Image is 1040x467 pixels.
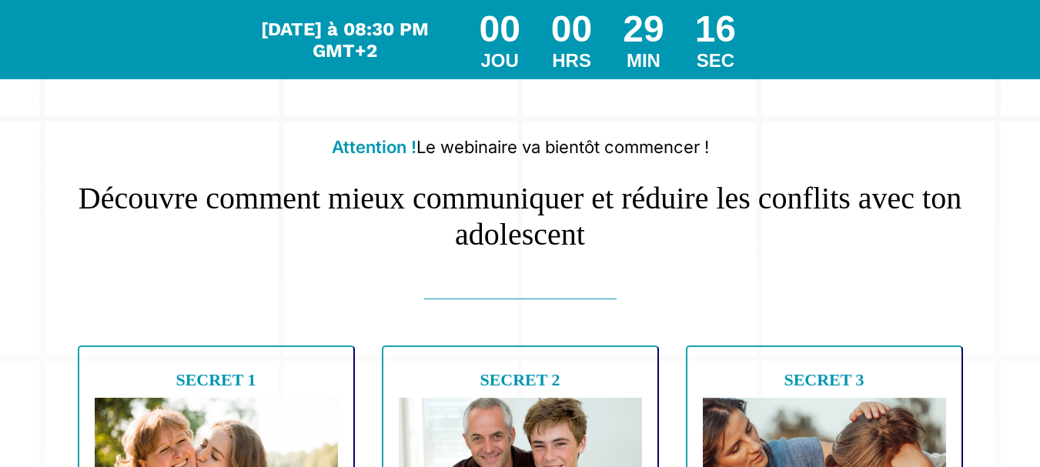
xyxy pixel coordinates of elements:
[70,165,971,252] h1: Découvre comment mieux communiquer et réduire les conflits avec ton adolescent
[257,18,433,62] div: Le webinar commence dans...
[480,370,560,389] b: SECRET 2
[176,370,256,389] b: SECRET 1
[551,50,592,72] div: HRS
[70,129,971,165] h2: Le webinaire va bientôt commencer !
[695,50,736,72] div: SEC
[479,50,520,72] div: JOU
[551,8,592,50] div: 00
[623,8,664,50] div: 29
[332,137,416,157] b: Attention !
[784,370,864,389] b: SECRET 3
[479,8,520,50] div: 00
[623,50,664,72] div: MIN
[261,18,429,62] span: [DATE] à 08:30 PM GMT+2
[695,8,736,50] div: 16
